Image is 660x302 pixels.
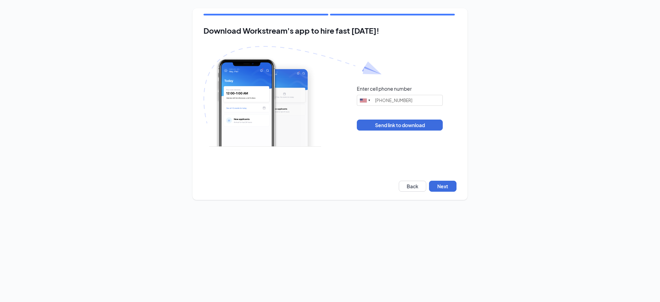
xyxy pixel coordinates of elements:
[203,46,382,147] img: Download Workstream's app with paper plane
[429,181,456,192] button: Next
[357,85,412,92] div: Enter cell phone number
[203,26,456,35] h2: Download Workstream's app to hire fast [DATE]!
[399,181,426,192] button: Back
[357,95,373,105] div: United States: +1
[357,120,443,131] button: Send link to download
